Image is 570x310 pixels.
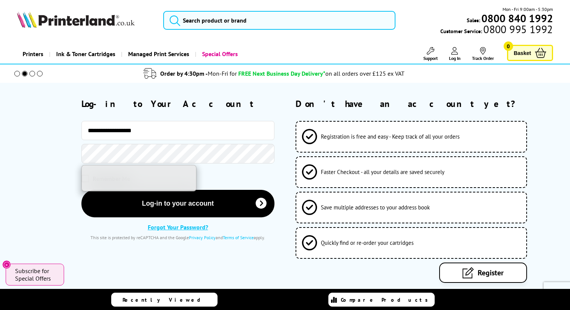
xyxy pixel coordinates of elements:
[341,296,432,303] span: Compare Products
[507,45,553,61] a: Basket 0
[195,44,244,64] a: Special Offers
[81,235,274,240] div: This site is protected by reCAPTCHA and the Google and apply.
[17,11,153,29] a: Printerland Logo
[4,67,544,80] li: modal_delivery
[449,55,461,61] span: Log In
[423,47,438,61] a: Support
[49,44,121,64] a: Ink & Toner Cartridges
[482,26,553,33] span: 0800 995 1992
[208,70,237,77] span: Mon-Fri for
[2,260,11,269] button: Close
[472,47,494,61] a: Track Order
[81,190,274,217] button: Log-in to your account
[296,98,553,110] h2: Don't have an account yet?
[423,55,438,61] span: Support
[478,268,504,278] span: Register
[321,168,444,176] span: Faster Checkout - all your details are saved securely
[449,47,461,61] a: Log In
[123,296,208,303] span: Recently Viewed
[480,15,553,22] a: 0800 840 1992
[440,26,553,35] span: Customer Service:
[328,293,435,307] a: Compare Products
[163,11,395,30] input: Search product or brand
[81,98,274,110] h2: Log-in to Your Account
[321,239,414,246] span: Quickly find or re-order your cartridges
[111,293,218,307] a: Recently Viewed
[121,44,195,64] a: Managed Print Services
[56,44,115,64] span: Ink & Toner Cartridges
[481,11,553,25] b: 0800 840 1992
[15,267,57,282] span: Subscribe for Special Offers
[439,263,527,283] a: Register
[223,235,254,240] a: Terms of Service
[514,48,531,58] span: Basket
[17,44,49,64] a: Printers
[325,70,405,77] div: on all orders over £125 ex VAT
[148,223,208,231] a: Forgot Your Password?
[160,70,237,77] span: Order by 4:30pm -
[503,6,553,13] span: Mon - Fri 9:00am - 5:30pm
[467,17,480,24] span: Sales:
[17,11,135,28] img: Printerland Logo
[504,41,513,51] span: 0
[321,204,430,211] span: Save multiple addresses to your address book
[189,235,216,240] a: Privacy Policy
[238,70,325,77] span: FREE Next Business Day Delivery*
[321,133,460,140] span: Registration is free and easy - Keep track of all your orders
